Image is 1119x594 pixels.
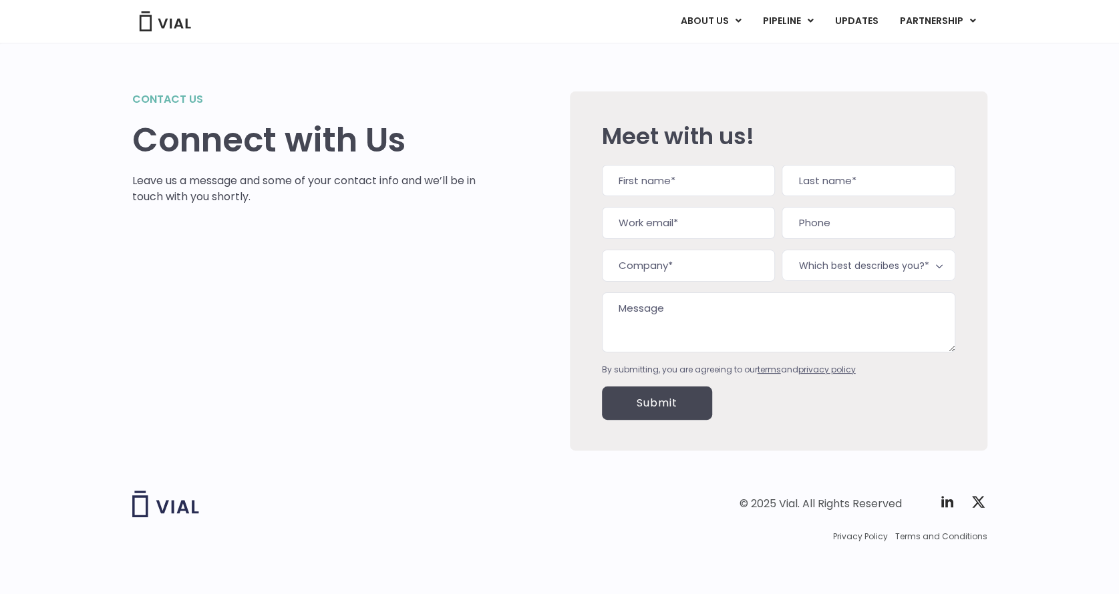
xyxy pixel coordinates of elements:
[782,207,955,239] input: Phone
[889,10,986,33] a: PARTNERSHIPMenu Toggle
[798,364,856,375] a: privacy policy
[782,250,955,281] span: Which best describes you?*
[752,10,823,33] a: PIPELINEMenu Toggle
[132,121,476,160] h1: Connect with Us
[602,165,775,197] input: First name*
[758,364,781,375] a: terms
[602,207,775,239] input: Work email*
[824,10,888,33] a: UPDATES
[740,497,902,511] div: © 2025 Vial. All Rights Reserved
[602,123,955,149] h2: Meet with us!
[602,386,712,420] input: Submit
[833,531,888,543] a: Privacy Policy
[602,364,955,376] div: By submitting, you are agreeing to our and
[132,91,476,107] h2: Contact us
[132,491,199,517] img: Vial logo wih "Vial" spelled out
[895,531,987,543] a: Terms and Conditions
[132,173,476,205] p: Leave us a message and some of your contact info and we’ll be in touch with you shortly.
[602,250,775,282] input: Company*
[669,10,751,33] a: ABOUT USMenu Toggle
[138,11,192,31] img: Vial Logo
[782,165,955,197] input: Last name*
